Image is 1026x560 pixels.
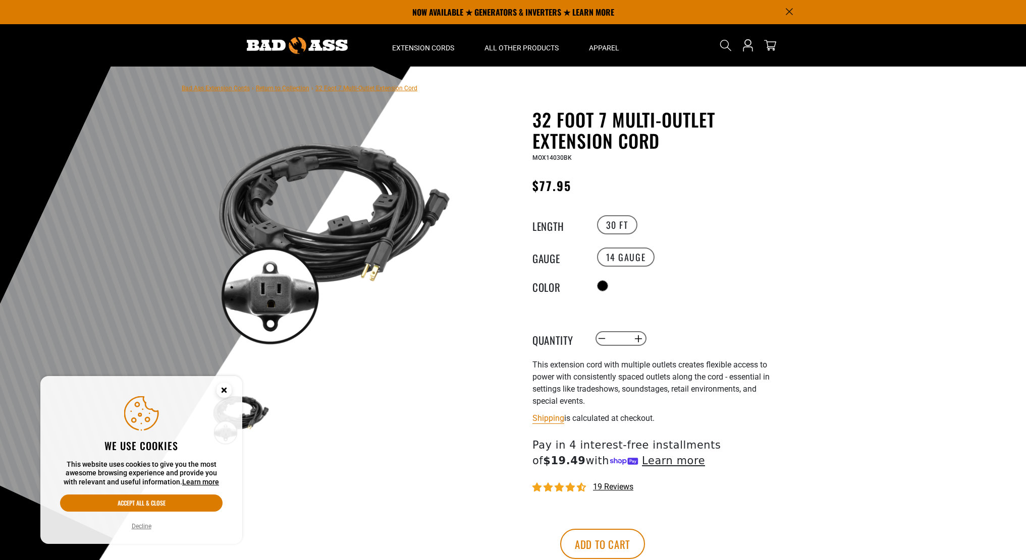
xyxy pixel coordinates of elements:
p: This website uses cookies to give you the most awesome browsing experience and provide you with r... [60,460,223,487]
span: Extension Cords [392,43,454,52]
summary: Apparel [574,24,634,67]
a: Bad Ass Extension Cords [182,85,250,92]
span: All Other Products [484,43,559,52]
span: 4.68 stars [532,483,588,492]
span: This extension cord with multiple outlets creates flexible access to power with consistently spac... [532,360,770,406]
summary: Extension Cords [377,24,469,67]
div: is calculated at checkout. [532,411,780,425]
button: Add to cart [560,529,645,559]
a: Shipping [532,413,564,423]
img: black [211,111,455,354]
a: Learn more [182,478,219,486]
span: › [311,85,313,92]
a: Return to Collection [256,85,309,92]
span: Apparel [589,43,619,52]
aside: Cookie Consent [40,376,242,544]
span: $77.95 [532,176,571,195]
nav: breadcrumbs [182,82,417,94]
span: MOX14030BK [532,154,572,161]
h2: We use cookies [60,439,223,452]
label: 14 Gauge [597,247,655,267]
button: Decline [129,521,154,531]
legend: Length [532,218,583,231]
summary: Search [718,37,734,53]
span: 32 Foot 7 Multi-Outlet Extension Cord [315,85,417,92]
button: Accept all & close [60,494,223,512]
img: Bad Ass Extension Cords [247,37,348,54]
legend: Gauge [532,251,583,264]
legend: Color [532,279,583,292]
h1: 32 Foot 7 Multi-Outlet Extension Cord [532,109,780,151]
span: › [252,85,254,92]
span: 19 reviews [593,482,633,491]
label: 30 FT [597,215,637,234]
label: Quantity [532,332,583,345]
summary: All Other Products [469,24,574,67]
